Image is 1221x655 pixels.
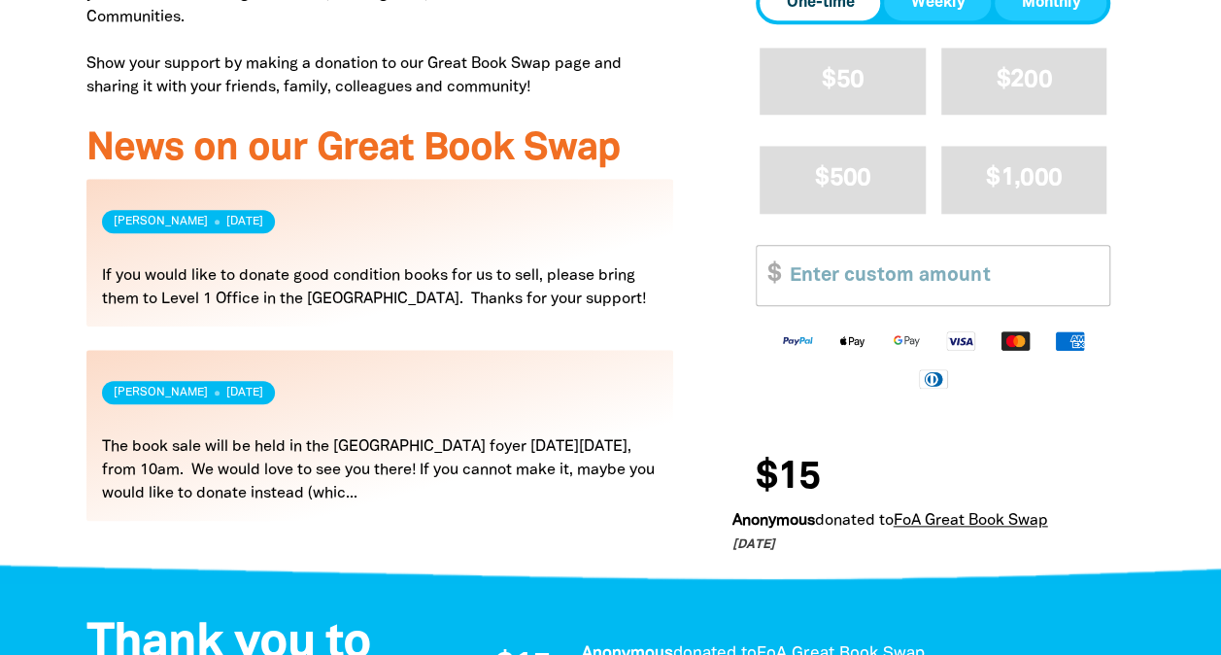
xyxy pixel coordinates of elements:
[822,69,864,91] span: $50
[776,245,1109,304] input: Enter custom amount
[879,329,933,352] img: Google Pay logo
[86,179,674,544] div: Paginated content
[731,535,1119,555] p: [DATE]
[986,167,1062,190] span: $1,000
[757,245,780,304] span: $
[988,329,1042,352] img: Mastercard logo
[941,48,1107,115] button: $200
[756,459,820,498] span: $15
[906,367,961,390] img: Diners Club logo
[1042,329,1097,352] img: American Express logo
[941,146,1107,213] button: $1,000
[770,329,825,352] img: Paypal logo
[997,69,1052,91] span: $200
[731,447,1135,555] div: Donation stream
[814,514,893,528] span: donated to
[86,128,674,171] h3: News on our Great Book Swap
[933,329,988,352] img: Visa logo
[760,146,926,213] button: $500
[731,514,814,528] em: Anonymous
[760,48,926,115] button: $50
[893,514,1047,528] a: FoA Great Book Swap
[815,167,870,190] span: $500
[756,314,1110,404] div: Available payment methods
[825,329,879,352] img: Apple Pay logo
